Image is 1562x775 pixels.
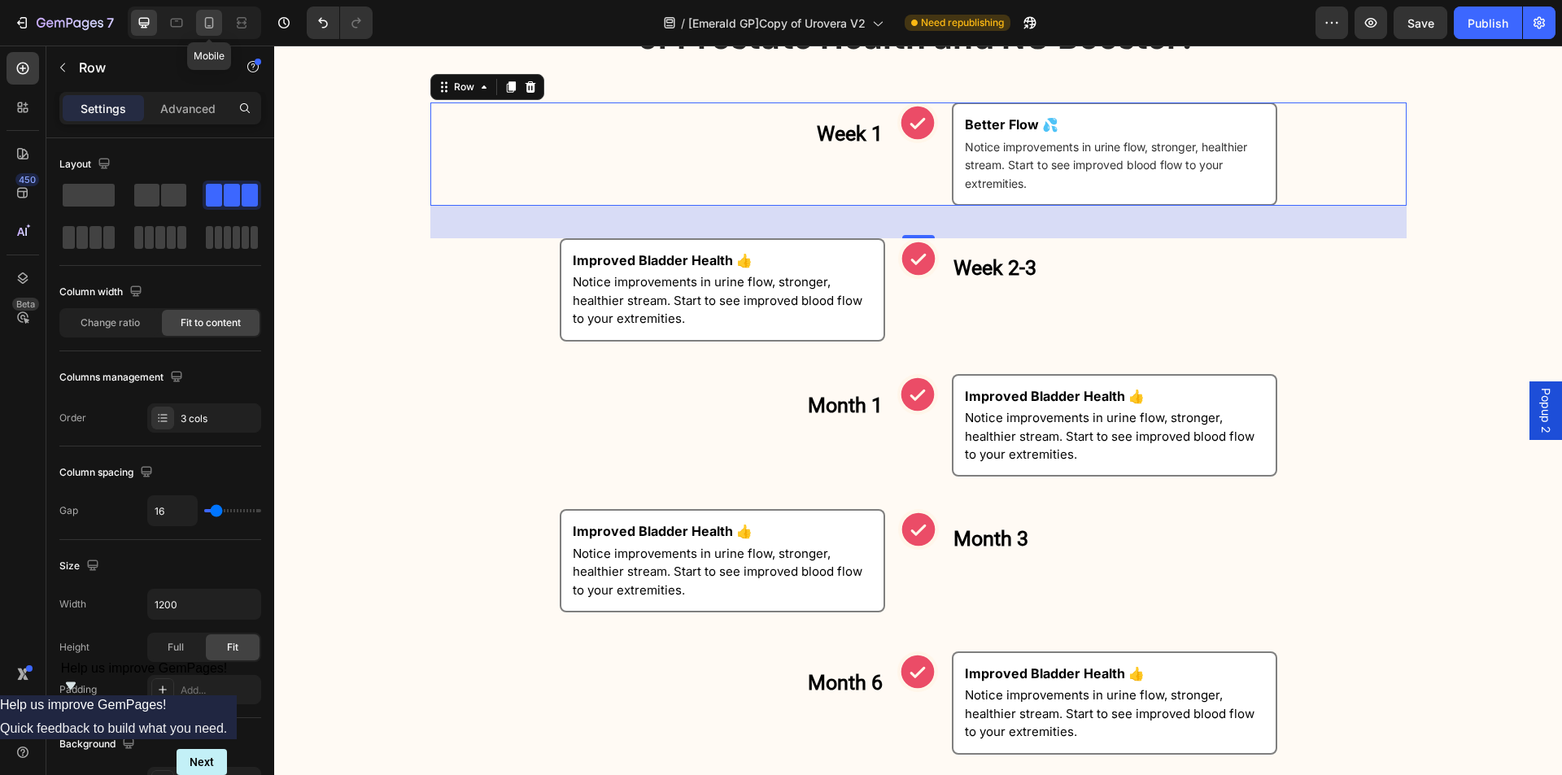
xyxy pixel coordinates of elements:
[181,411,257,426] div: 3 cols
[59,154,114,176] div: Layout
[534,348,609,372] strong: Month 1
[534,625,609,649] strong: Month 6
[148,496,197,525] input: Auto
[15,173,39,186] div: 450
[59,503,78,518] div: Gap
[81,100,126,117] p: Settings
[299,500,588,552] span: Notice improvements in urine flow, stronger, healthier stream. Start to see improved blood flow t...
[307,7,373,39] div: Undo/Redo
[59,411,86,425] div: Order
[59,597,86,612] div: Width
[177,34,203,49] div: Row
[274,46,1562,775] iframe: To enrich screen reader interactions, please activate Accessibility in Grammarly extension settings
[59,462,156,484] div: Column spacing
[107,13,114,33] p: 7
[81,316,140,330] span: Change ratio
[7,7,121,39] button: 7
[688,15,866,32] span: [Emerald GP]Copy of Urovera V2
[679,481,754,505] strong: Month 3
[299,207,478,223] strong: Improved Bladder Health 👍
[148,590,260,619] input: Auto
[543,76,609,100] strong: Week 1
[691,93,990,147] p: Notice improvements in urine flow, stronger, healthier stream. Start to see improved blood flow t...
[61,661,228,675] span: Help us improve GemPages!
[1263,342,1280,388] span: Popup 2
[59,555,103,577] div: Size
[1468,15,1508,32] div: Publish
[59,640,89,655] div: Height
[59,281,146,303] div: Column width
[227,640,238,655] span: Fit
[168,640,184,655] span: Full
[1454,7,1522,39] button: Publish
[160,100,216,117] p: Advanced
[79,58,217,77] p: Row
[181,316,241,330] span: Fit to content
[921,15,1004,30] span: Need republishing
[681,15,685,32] span: /
[299,477,478,494] strong: Improved Bladder Health 👍
[299,229,588,281] span: Notice improvements in urine flow, stronger, healthier stream. Start to see improved blood flow t...
[691,342,870,359] strong: Improved Bladder Health 👍
[679,211,762,234] strong: Week 2-3
[691,71,784,87] strong: Better Flow 💦
[1394,7,1447,39] button: Save
[1407,16,1434,30] span: Save
[12,298,39,311] div: Beta
[691,364,980,416] span: Notice improvements in urine flow, stronger, healthier stream. Start to see improved blood flow t...
[61,661,228,695] button: Show survey - Help us improve GemPages!
[59,367,186,389] div: Columns management
[691,620,870,636] strong: Improved Bladder Health 👍
[691,642,980,694] span: Notice improvements in urine flow, stronger, healthier stream. Start to see improved blood flow t...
